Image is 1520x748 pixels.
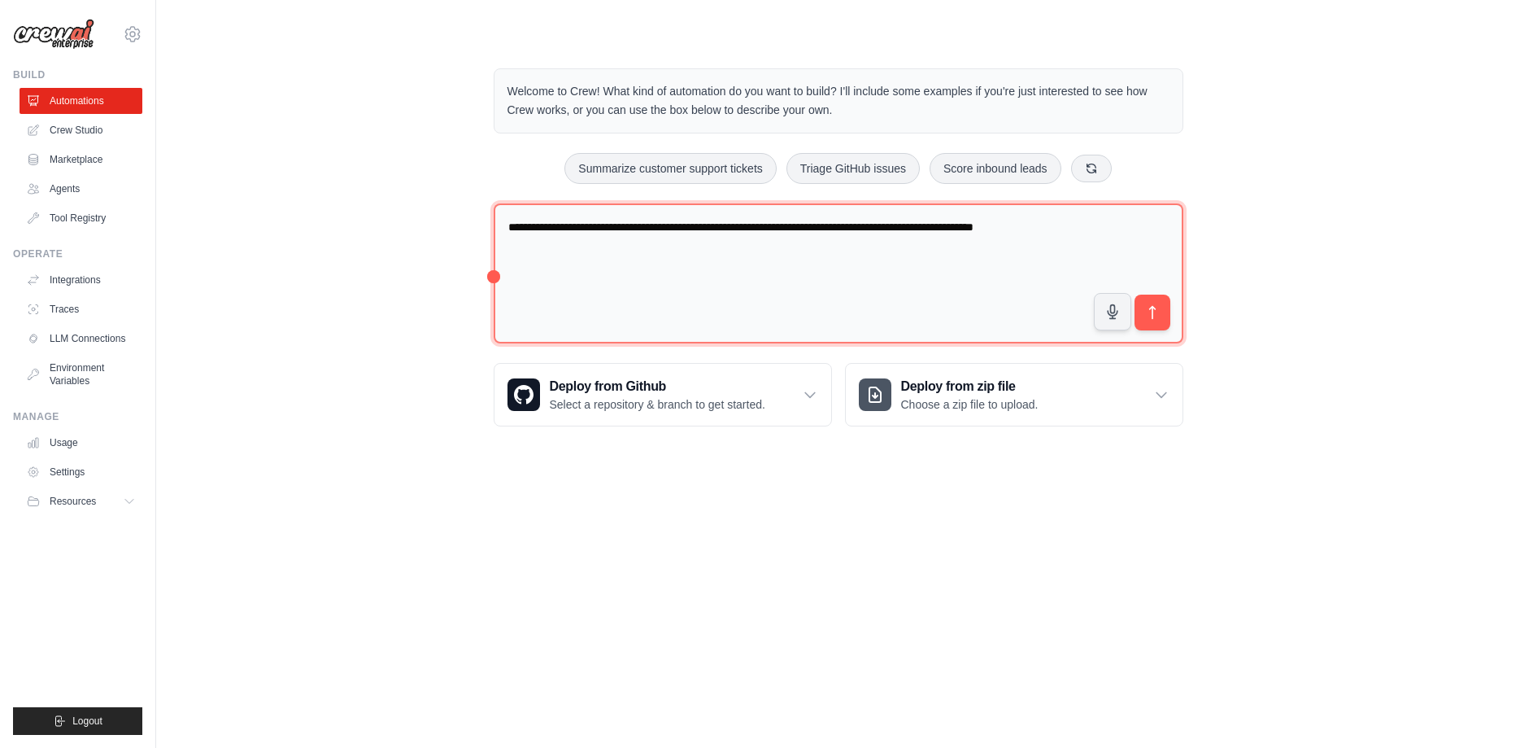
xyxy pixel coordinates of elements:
[13,68,142,81] div: Build
[20,296,142,322] a: Traces
[901,396,1039,413] p: Choose a zip file to upload.
[20,430,142,456] a: Usage
[564,153,776,184] button: Summarize customer support tickets
[13,19,94,50] img: Logo
[13,707,142,735] button: Logout
[550,396,765,413] p: Select a repository & branch to get started.
[50,495,96,508] span: Resources
[20,176,142,202] a: Agents
[72,715,102,728] span: Logout
[20,117,142,143] a: Crew Studio
[20,326,142,352] a: LLM Connections
[786,153,920,184] button: Triage GitHub issues
[507,82,1169,120] p: Welcome to Crew! What kind of automation do you want to build? I'll include some examples if you'...
[20,488,142,514] button: Resources
[20,267,142,293] a: Integrations
[550,377,765,396] h3: Deploy from Github
[20,459,142,485] a: Settings
[20,355,142,394] a: Environment Variables
[13,247,142,260] div: Operate
[13,410,142,423] div: Manage
[930,153,1061,184] button: Score inbound leads
[901,377,1039,396] h3: Deploy from zip file
[20,147,142,173] a: Marketplace
[20,88,142,114] a: Automations
[20,205,142,231] a: Tool Registry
